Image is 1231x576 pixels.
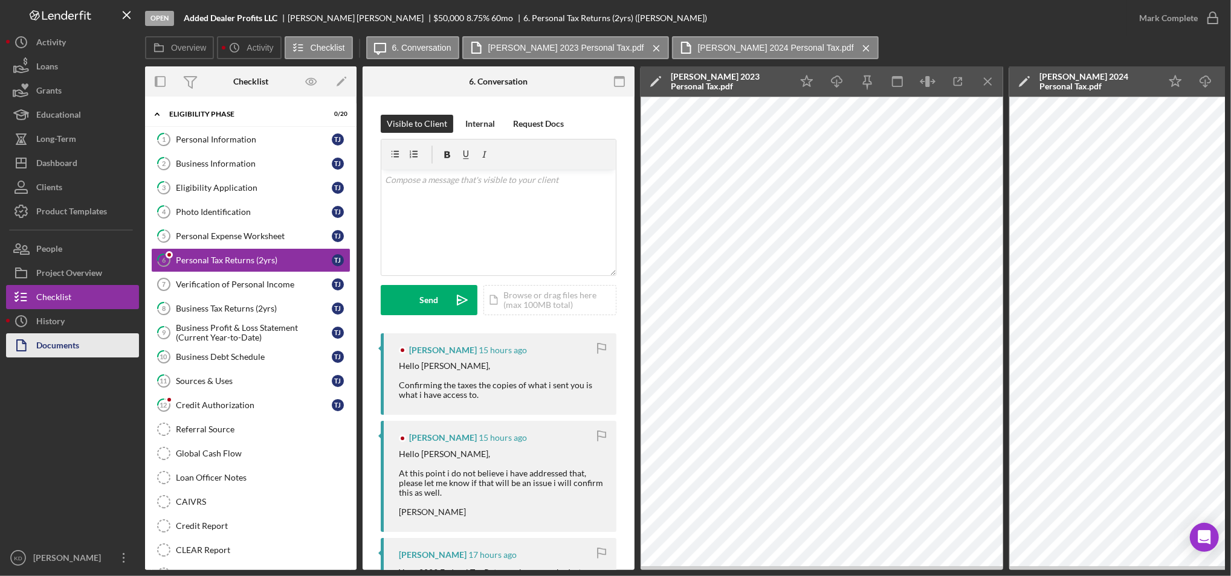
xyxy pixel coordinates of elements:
div: Loan Officer Notes [176,473,350,482]
div: [PERSON_NAME] [399,550,467,560]
a: Referral Source [151,417,351,441]
button: Documents [6,333,139,357]
div: T J [332,278,344,290]
div: History [36,309,65,336]
div: Open Intercom Messenger [1190,523,1219,552]
tspan: 11 [160,377,167,385]
div: [PERSON_NAME] [409,345,477,355]
label: Checklist [311,43,345,53]
div: T J [332,182,344,194]
div: Business Profit & Loss Statement (Current Year-to-Date) [176,323,332,342]
tspan: 7 [162,281,166,288]
div: T J [332,133,344,146]
div: Grants [36,78,62,106]
button: Mark Complete [1127,6,1225,30]
button: Educational [6,103,139,127]
div: Checklist [233,77,268,86]
div: Mark Complete [1139,6,1198,30]
div: Credit Authorization [176,400,332,410]
a: Loan Officer Notes [151,466,351,490]
div: Business Tax Returns (2yrs) [176,304,332,313]
div: 60 mo [491,13,513,23]
div: CAIVRS [176,497,350,507]
time: 2025-10-06 20:38 [468,550,517,560]
button: 6. Conversation [366,36,459,59]
button: Checklist [6,285,139,309]
button: Dashboard [6,151,139,175]
div: Personal Expense Worksheet [176,231,332,241]
div: Personal Information [176,135,332,144]
a: History [6,309,139,333]
a: CAIVRS [151,490,351,514]
tspan: 3 [162,184,166,191]
div: T J [332,254,344,266]
div: Sources & Uses [176,376,332,386]
div: T J [332,230,344,242]
a: 10Business Debt ScheduleTJ [151,345,351,369]
div: Hello [PERSON_NAME], At this point i do not believe i have addressed that, please let me know if ... [399,449,604,517]
div: Personal Tax Returns (2yrs) [176,255,332,265]
tspan: 10 [160,353,168,360]
div: Open [145,11,174,26]
div: 0 / 20 [326,110,347,118]
b: Added Dealer Profits LLC [184,13,277,23]
a: Clients [6,175,139,199]
time: 2025-10-06 22:14 [479,433,527,443]
button: KD[PERSON_NAME] [6,546,139,570]
div: Documents [36,333,79,360]
div: Verification of Personal Income [176,280,332,289]
button: Grants [6,78,139,103]
div: CLEAR Report [176,545,350,555]
div: Loans [36,54,58,82]
span: $50,000 [434,13,465,23]
button: People [6,237,139,261]
div: Eligibility Phase [169,110,317,118]
div: [PERSON_NAME] [PERSON_NAME] [288,13,434,23]
tspan: 12 [160,401,167,409]
tspan: 2 [162,159,166,167]
div: Send [420,285,439,315]
div: Project Overview [36,261,102,288]
div: T J [332,351,344,363]
label: [PERSON_NAME] 2024 Personal Tax.pdf [698,43,854,53]
a: 11Sources & UsesTJ [151,369,351,393]
label: [PERSON_NAME] 2023 Personal Tax.pdf [488,43,644,53]
div: Eligibility Application [176,183,332,193]
tspan: 1 [162,135,166,143]
div: Educational [36,103,81,130]
a: 1Personal InformationTJ [151,127,351,152]
div: 6. Conversation [470,77,528,86]
button: Product Templates [6,199,139,223]
div: [PERSON_NAME] 2024 Personal Tax.pdf [1039,72,1154,91]
div: T J [332,302,344,315]
tspan: 9 [162,328,166,336]
a: 5Personal Expense WorksheetTJ [151,224,351,248]
a: 12Credit AuthorizationTJ [151,393,351,417]
a: 9Business Profit & Loss Statement (Current Year-to-Date)TJ [151,321,351,345]
a: CLEAR Report [151,538,351,562]
div: 8.75 % [467,13,489,23]
div: T J [332,375,344,387]
text: KD [14,555,22,562]
div: [PERSON_NAME] 2023 Personal Tax.pdf [671,72,786,91]
label: Activity [247,43,273,53]
a: 3Eligibility ApplicationTJ [151,176,351,200]
div: People [36,237,62,264]
a: 2Business InformationTJ [151,152,351,176]
tspan: 5 [162,232,166,240]
button: Activity [217,36,281,59]
a: 4Photo IdentificationTJ [151,200,351,224]
div: Checklist [36,285,71,312]
div: T J [332,158,344,170]
a: Loans [6,54,139,78]
button: Long-Term [6,127,139,151]
div: Credit Report [176,521,350,531]
a: 6Personal Tax Returns (2yrs)TJ [151,248,351,272]
div: Activity [36,30,66,57]
label: 6. Conversation [392,43,451,53]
